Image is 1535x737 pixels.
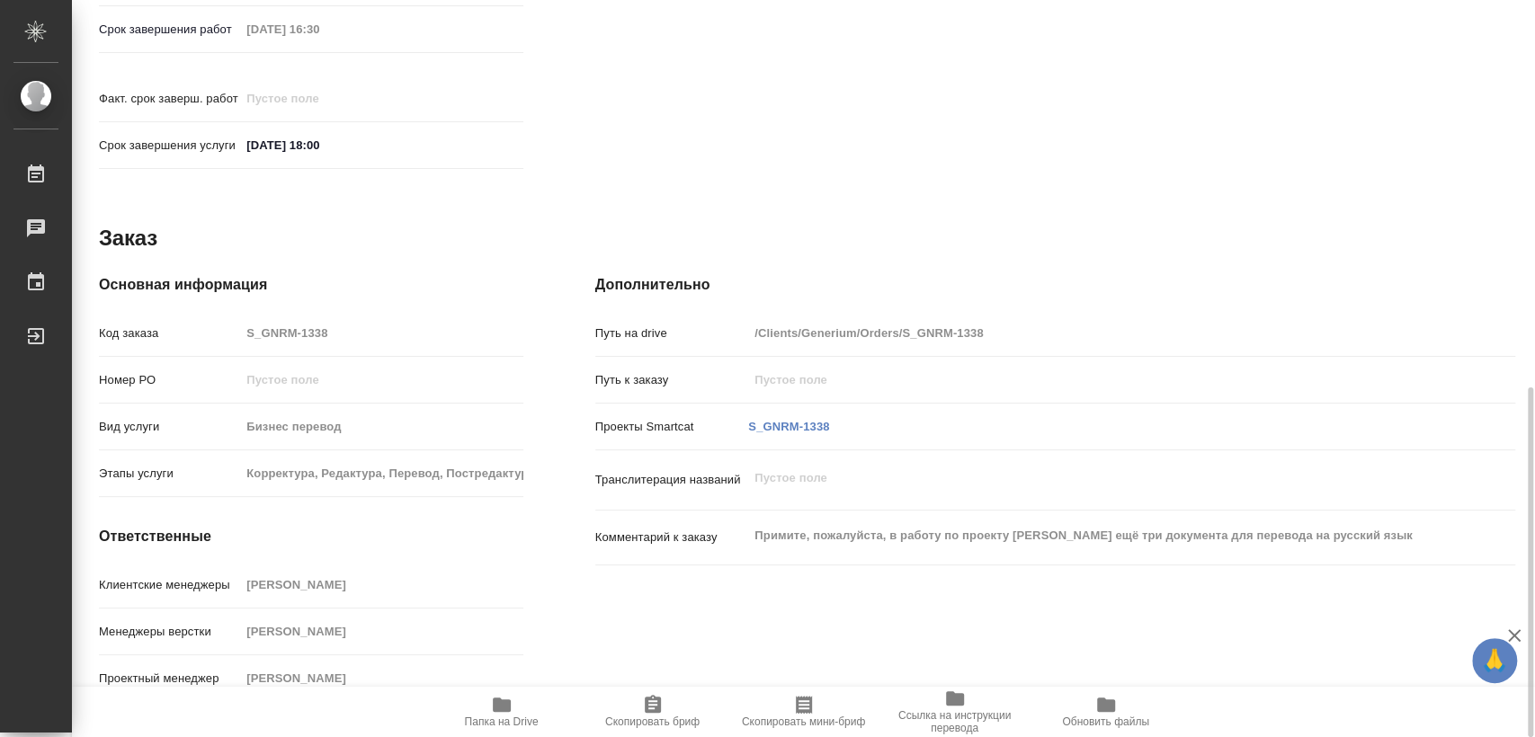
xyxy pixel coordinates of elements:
[240,572,522,598] input: Пустое поле
[577,687,728,737] button: Скопировать бриф
[595,528,749,546] p: Комментарий к заказу
[240,665,522,691] input: Пустое поле
[240,85,397,111] input: Пустое поле
[742,715,865,728] span: Скопировать мини-бриф
[240,367,522,393] input: Пустое поле
[595,274,1515,296] h4: Дополнительно
[99,224,157,253] h2: Заказ
[595,324,749,342] p: Путь на drive
[99,576,240,594] p: Клиентские менеджеры
[748,420,829,433] a: S_GNRM-1338
[728,687,879,737] button: Скопировать мини-бриф
[99,670,240,688] p: Проектный менеджер
[465,715,539,728] span: Папка на Drive
[99,274,523,296] h4: Основная информация
[605,715,700,728] span: Скопировать бриф
[595,371,749,389] p: Путь к заказу
[748,320,1438,346] input: Пустое поле
[748,520,1438,551] textarea: Примите, пожалуйста, в работу по проекту [PERSON_NAME] ещё три документа для перевода на русский ...
[1031,687,1182,737] button: Обновить файлы
[99,137,240,155] p: Срок завершения услуги
[240,460,522,486] input: Пустое поле
[240,132,397,158] input: ✎ Введи что-нибудь
[1479,642,1510,679] span: 🙏
[595,418,749,436] p: Проекты Smartcat
[99,623,240,641] p: Менеджеры верстки
[99,90,240,108] p: Факт. срок заверш. работ
[240,16,397,42] input: Пустое поле
[99,21,240,39] p: Срок завершения работ
[240,320,522,346] input: Пустое поле
[1062,715,1149,728] span: Обновить файлы
[99,465,240,483] p: Этапы услуги
[99,371,240,389] p: Номер РО
[99,324,240,342] p: Код заказа
[99,418,240,436] p: Вид услуги
[1472,638,1517,683] button: 🙏
[240,618,522,644] input: Пустое поле
[426,687,577,737] button: Папка на Drive
[748,367,1438,393] input: Пустое поле
[99,526,523,547] h4: Ответственные
[240,413,522,440] input: Пустое поле
[879,687,1031,737] button: Ссылка на инструкции перевода
[595,471,749,489] p: Транслитерация названий
[890,709,1020,734] span: Ссылка на инструкции перевода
